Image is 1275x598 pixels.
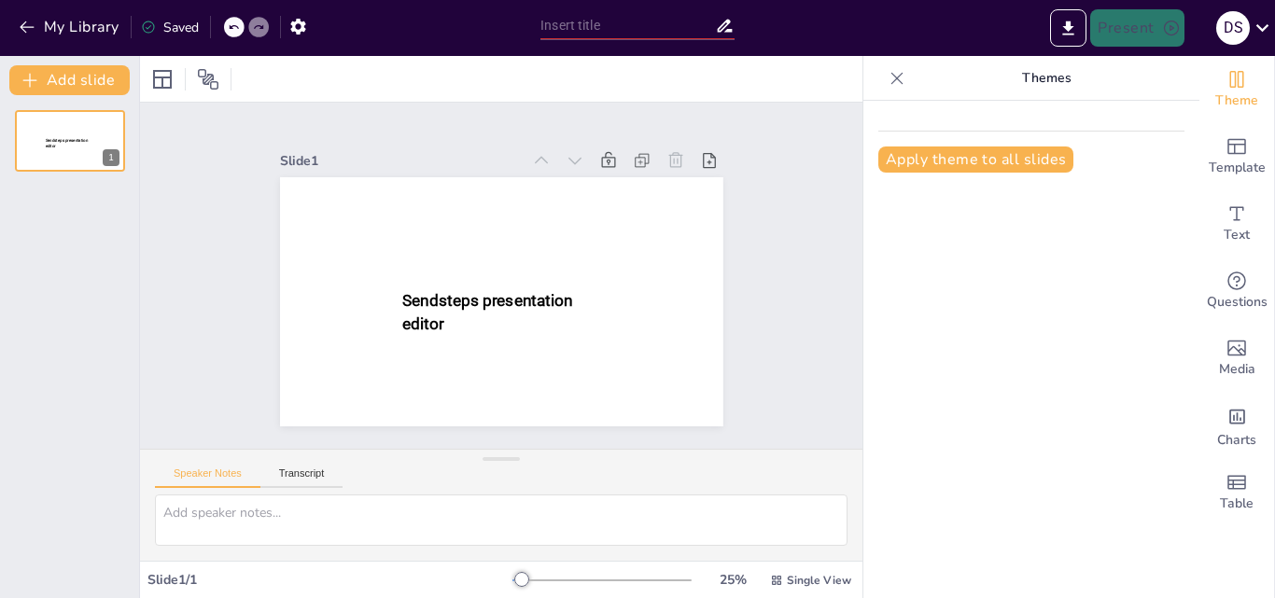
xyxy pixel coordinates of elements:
button: Present [1090,9,1184,47]
div: D S [1216,11,1250,45]
span: Charts [1217,430,1256,451]
button: Speaker Notes [155,467,260,488]
span: Sendsteps presentation editor [46,138,88,148]
div: 25 % [710,571,755,589]
button: My Library [14,12,127,42]
button: Apply theme to all slides [878,146,1073,173]
div: Add images, graphics, shapes or video [1199,325,1274,392]
div: 1 [15,110,125,172]
button: Export to PowerPoint [1050,9,1086,47]
div: Layout [147,64,177,94]
span: Single View [787,573,851,588]
span: Media [1219,359,1255,380]
p: Themes [912,56,1181,101]
div: Saved [141,19,199,36]
div: Add a table [1199,459,1274,526]
span: Position [197,68,219,90]
div: 1 [103,149,119,166]
div: Add text boxes [1199,190,1274,257]
span: Template [1209,158,1266,178]
input: Insert title [540,12,715,39]
span: Text [1224,225,1250,245]
button: D S [1216,9,1250,47]
span: Theme [1215,90,1258,111]
span: Sendsteps presentation editor [402,291,573,332]
button: Transcript [260,467,343,488]
div: Add ready made slides [1199,123,1274,190]
div: Add charts and graphs [1199,392,1274,459]
div: Change the overall theme [1199,56,1274,123]
span: Table [1220,494,1254,514]
button: Add slide [9,65,130,95]
div: Slide 1 / 1 [147,571,512,589]
span: Questions [1207,292,1268,313]
div: Slide 1 [280,152,522,170]
div: Get real-time input from your audience [1199,257,1274,325]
